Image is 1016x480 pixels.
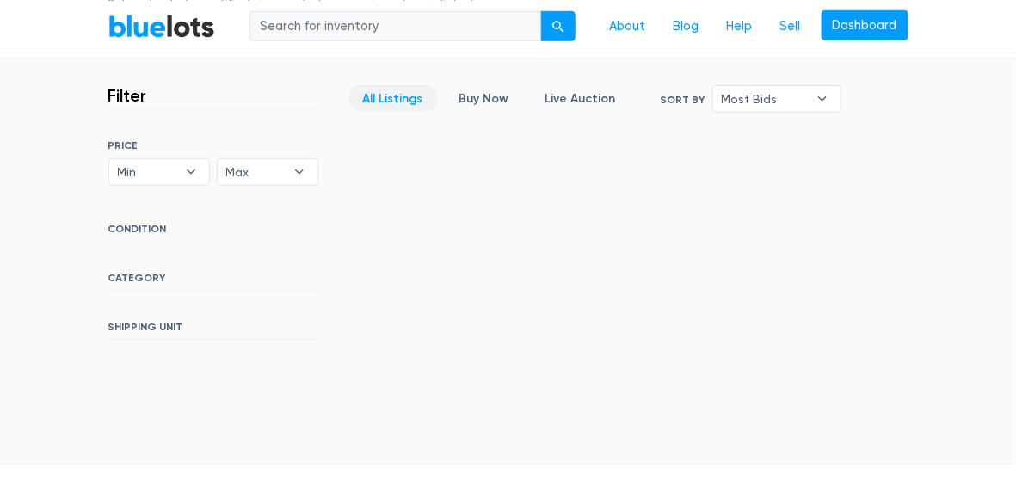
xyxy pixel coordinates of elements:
a: Blog [660,9,713,42]
span: Max [226,159,285,185]
a: Live Auction [531,85,631,112]
h6: CATEGORY [108,272,318,291]
a: Buy Now [445,85,524,112]
b: ▾ [173,159,209,185]
input: Search for inventory [249,10,542,41]
b: ▾ [804,86,841,112]
label: Sort By [661,92,705,108]
a: About [596,9,660,42]
a: Help [713,9,767,42]
h3: Filter [108,85,147,106]
h6: SHIPPING UNIT [108,321,318,340]
span: Most Bids [722,86,808,112]
a: All Listings [348,85,438,112]
span: Min [118,159,176,185]
a: Sell [767,9,815,42]
h6: PRICE [108,139,318,151]
h6: CONDITION [108,223,318,242]
b: ▾ [281,159,317,185]
a: BlueLots [108,13,215,38]
a: Dashboard [822,9,908,40]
